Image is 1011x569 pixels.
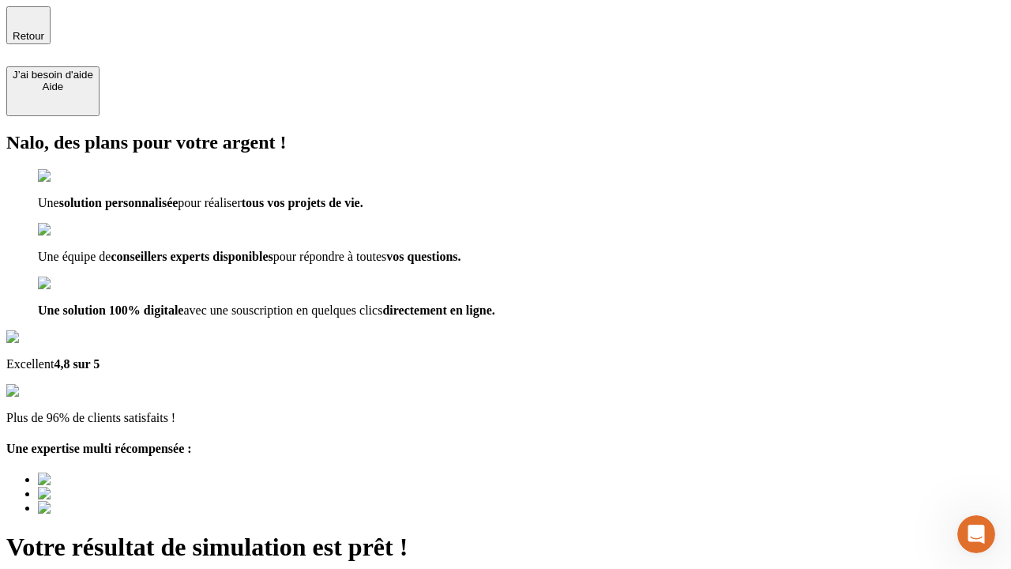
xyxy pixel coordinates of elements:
[386,250,460,263] span: vos questions.
[382,303,494,317] span: directement en ligne.
[6,411,1005,425] p: Plus de 96% de clients satisfaits !
[6,384,85,398] img: reviews stars
[6,132,1005,153] h2: Nalo, des plans pour votre argent !
[6,533,1005,562] h1: Votre résultat de simulation est prêt !
[38,473,184,487] img: Best savings advice award
[178,196,241,209] span: pour réaliser
[59,196,179,209] span: solution personnalisée
[6,357,54,371] span: Excellent
[242,196,363,209] span: tous vos projets de vie.
[183,303,382,317] span: avec une souscription en quelques clics
[13,69,93,81] div: J’ai besoin d'aide
[273,250,387,263] span: pour répondre à toutes
[38,196,59,209] span: Une
[54,357,100,371] span: 4,8 sur 5
[111,250,272,263] span: conseillers experts disponibles
[38,501,184,515] img: Best savings advice award
[6,66,100,116] button: J’ai besoin d'aideAide
[6,6,51,44] button: Retour
[38,487,184,501] img: Best savings advice award
[38,277,106,291] img: checkmark
[38,303,183,317] span: Une solution 100% digitale
[957,515,995,553] iframe: Intercom live chat
[6,330,98,345] img: Google Review
[38,169,106,183] img: checkmark
[13,81,93,92] div: Aide
[38,250,111,263] span: Une équipe de
[38,223,106,237] img: checkmark
[13,30,44,42] span: Retour
[6,442,1005,456] h4: Une expertise multi récompensée :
